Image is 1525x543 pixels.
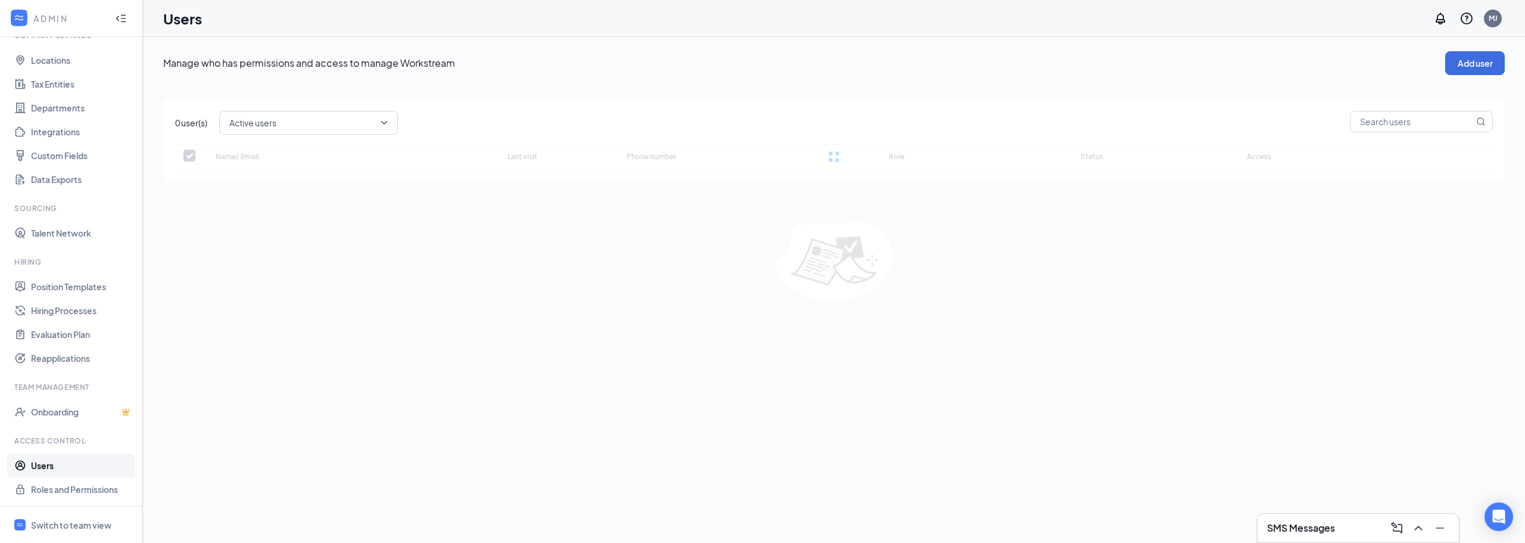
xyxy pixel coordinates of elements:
svg: ComposeMessage [1390,521,1404,535]
a: Roles and Permissions [31,477,133,501]
p: Manage who has permissions and access to manage Workstream [163,57,1445,70]
span: 0 user(s) [175,116,207,129]
div: Access control [14,436,130,446]
a: Hiring Processes [31,299,133,322]
a: OnboardingCrown [31,400,133,424]
a: Talent Network [31,221,133,245]
div: Sourcing [14,203,130,213]
svg: Minimize [1433,521,1447,535]
input: Search users [1350,111,1474,132]
a: Evaluation Plan [31,322,133,346]
a: Integrations [31,120,133,144]
h3: SMS Messages [1267,522,1335,535]
a: Reapplications [31,346,133,370]
a: Data Exports [31,167,133,191]
svg: MagnifyingGlass [1476,117,1486,126]
a: Tax Entities [31,72,133,96]
a: Position Templates [31,275,133,299]
div: Team Management [14,382,130,392]
svg: WorkstreamLogo [16,521,24,529]
svg: Collapse [115,13,127,24]
a: Departments [31,96,133,120]
svg: ChevronUp [1411,521,1426,535]
svg: Notifications [1433,11,1448,26]
div: ADMIN [33,13,104,24]
div: Hiring [14,257,130,267]
svg: WorkstreamLogo [13,12,25,24]
h1: Users [163,8,202,29]
button: ComposeMessage [1387,519,1406,538]
button: Minimize [1430,519,1449,538]
span: Active users [229,114,276,132]
div: MJ [1489,13,1498,23]
a: Users [31,454,133,477]
svg: QuestionInfo [1459,11,1474,26]
a: Locations [31,48,133,72]
button: ChevronUp [1409,519,1428,538]
button: Add user [1445,51,1505,75]
div: Open Intercom Messenger [1484,502,1513,531]
div: Switch to team view [31,519,111,531]
a: Custom Fields [31,144,133,167]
